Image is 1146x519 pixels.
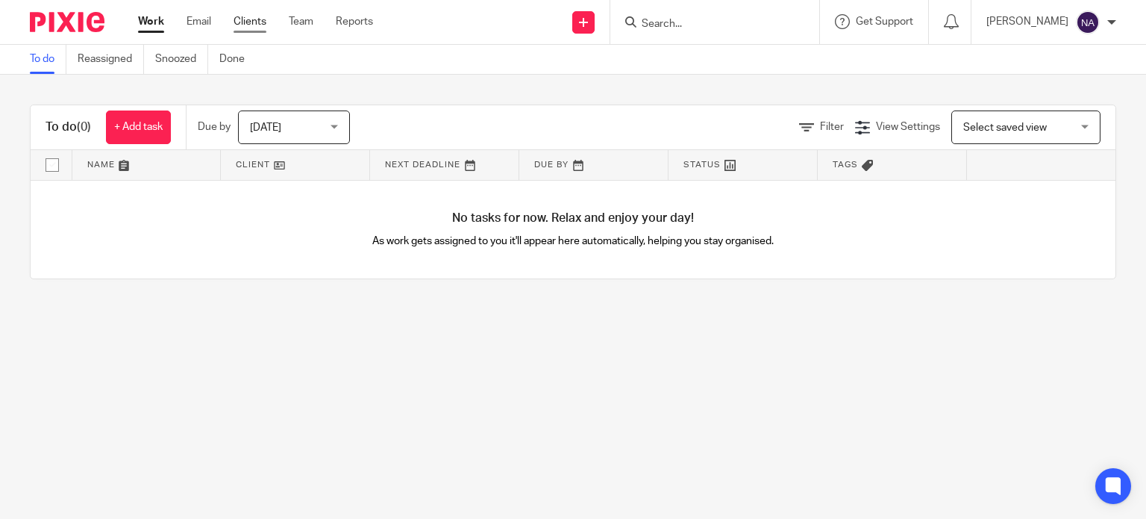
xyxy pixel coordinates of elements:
[302,234,845,249] p: As work gets assigned to you it'll appear here automatically, helping you stay organised.
[187,14,211,29] a: Email
[78,45,144,74] a: Reassigned
[234,14,266,29] a: Clients
[138,14,164,29] a: Work
[876,122,940,132] span: View Settings
[219,45,256,74] a: Done
[250,122,281,133] span: [DATE]
[833,161,858,169] span: Tags
[30,12,104,32] img: Pixie
[963,122,1047,133] span: Select saved view
[155,45,208,74] a: Snoozed
[106,111,171,144] a: + Add task
[820,122,844,132] span: Filter
[986,14,1068,29] p: [PERSON_NAME]
[856,16,913,27] span: Get Support
[46,119,91,135] h1: To do
[31,211,1115,226] h4: No tasks for now. Relax and enjoy your day!
[289,14,313,29] a: Team
[1076,10,1100,34] img: svg%3E
[640,18,774,31] input: Search
[30,45,66,74] a: To do
[77,121,91,133] span: (0)
[198,119,231,134] p: Due by
[336,14,373,29] a: Reports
